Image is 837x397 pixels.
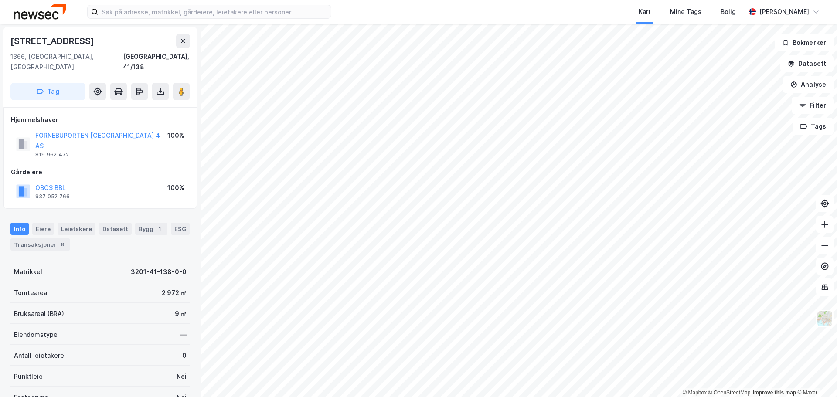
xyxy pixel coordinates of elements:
img: newsec-logo.f6e21ccffca1b3a03d2d.png [14,4,66,19]
div: [STREET_ADDRESS] [10,34,96,48]
div: Antall leietakere [14,350,64,361]
a: Mapbox [683,390,707,396]
div: Nei [177,371,187,382]
div: Eiendomstype [14,329,58,340]
div: Hjemmelshaver [11,115,190,125]
div: ESG [171,223,190,235]
div: Gårdeiere [11,167,190,177]
button: Filter [792,97,834,114]
div: 8 [58,240,67,249]
div: 9 ㎡ [175,309,187,319]
div: Transaksjoner [10,238,70,251]
div: Bruksareal (BRA) [14,309,64,319]
div: 0 [182,350,187,361]
div: 1 [155,224,164,233]
button: Bokmerker [775,34,834,51]
button: Analyse [783,76,834,93]
div: Info [10,223,29,235]
input: Søk på adresse, matrikkel, gårdeiere, leietakere eller personer [98,5,331,18]
a: OpenStreetMap [708,390,751,396]
div: [PERSON_NAME] [759,7,809,17]
div: 1366, [GEOGRAPHIC_DATA], [GEOGRAPHIC_DATA] [10,51,123,72]
div: Datasett [99,223,132,235]
a: Improve this map [753,390,796,396]
div: 100% [167,130,184,141]
div: Bygg [135,223,167,235]
button: Tags [793,118,834,135]
button: Datasett [780,55,834,72]
button: Tag [10,83,85,100]
div: Mine Tags [670,7,701,17]
img: Z [817,310,833,327]
div: — [180,329,187,340]
div: Kart [639,7,651,17]
div: 819 962 472 [35,151,69,158]
div: 100% [167,183,184,193]
div: Bolig [721,7,736,17]
div: 2 972 ㎡ [162,288,187,298]
div: Matrikkel [14,267,42,277]
div: 937 052 766 [35,193,70,200]
iframe: Chat Widget [793,355,837,397]
div: Leietakere [58,223,95,235]
div: Eiere [32,223,54,235]
div: Tomteareal [14,288,49,298]
div: Punktleie [14,371,43,382]
div: [GEOGRAPHIC_DATA], 41/138 [123,51,190,72]
div: 3201-41-138-0-0 [131,267,187,277]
